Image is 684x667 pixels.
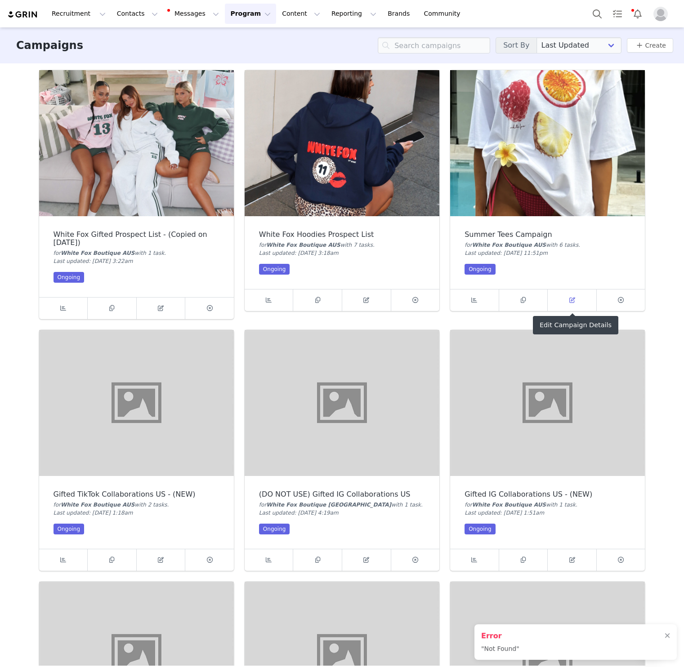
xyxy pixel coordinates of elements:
[259,241,425,249] div: for with 7 task .
[54,272,85,283] div: Ongoing
[277,4,326,24] button: Content
[370,242,373,248] span: s
[465,249,630,257] div: Last updated: [DATE] 11:51pm
[450,70,645,216] img: Summer Tees Campaign
[608,4,627,24] a: Tasks
[54,257,219,265] div: Last updated: [DATE] 3:22am
[587,4,607,24] button: Search
[465,524,496,534] div: Ongoing
[259,249,425,257] div: Last updated: [DATE] 3:18am
[378,37,490,53] input: Search campaigns
[54,501,219,509] div: for with 2 task .
[481,631,519,641] h2: Error
[465,501,630,509] div: for with 1 task .
[634,40,666,51] a: Create
[54,509,219,517] div: Last updated: [DATE] 1:18am
[627,38,673,53] button: Create
[259,490,425,498] div: (DO NOT USE) Gifted IG Collaborations US
[382,4,418,24] a: Brands
[259,524,290,534] div: Ongoing
[245,330,439,476] img: (DO NOT USE) Gifted IG Collaborations US
[628,4,648,24] button: Notifications
[465,241,630,249] div: for with 6 task .
[648,7,677,21] button: Profile
[465,264,496,275] div: Ongoing
[533,316,618,334] div: Edit Campaign Details
[653,7,668,21] img: placeholder-profile.jpg
[112,4,163,24] button: Contacts
[419,4,470,24] a: Community
[259,264,290,275] div: Ongoing
[245,70,439,216] img: White Fox Hoodies Prospect List
[54,524,85,534] div: Ongoing
[46,4,111,24] button: Recruitment
[39,330,234,476] img: Gifted TikTok Collaborations US - (NEW)
[472,502,546,508] span: White Fox Boutique AUS
[164,502,167,508] span: s
[465,231,630,239] div: Summer Tees Campaign
[472,242,546,248] span: White Fox Boutique AUS
[259,501,425,509] div: for with 1 task .
[259,509,425,517] div: Last updated: [DATE] 4:19am
[576,242,578,248] span: s
[61,502,134,508] span: White Fox Boutique AUS
[54,490,219,498] div: Gifted TikTok Collaborations US - (NEW)
[259,231,425,239] div: White Fox Hoodies Prospect List
[465,490,630,498] div: Gifted IG Collaborations US - (NEW)
[450,330,645,476] img: Gifted IG Collaborations US - (NEW)
[225,4,276,24] button: Program
[16,37,83,53] h3: Campaigns
[465,509,630,517] div: Last updated: [DATE] 1:51am
[39,70,234,216] img: White Fox Gifted Prospect List - (Copied on Sep 25, 2025)
[164,4,224,24] button: Messages
[266,242,340,248] span: White Fox Boutique AUS
[54,249,219,257] div: for with 1 task .
[326,4,382,24] button: Reporting
[266,502,391,508] span: White Fox Boutique [GEOGRAPHIC_DATA]
[7,10,39,19] img: grin logo
[54,231,219,247] div: White Fox Gifted Prospect List - (Copied on [DATE])
[481,644,519,654] p: "Not Found"
[61,250,134,256] span: White Fox Boutique AUS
